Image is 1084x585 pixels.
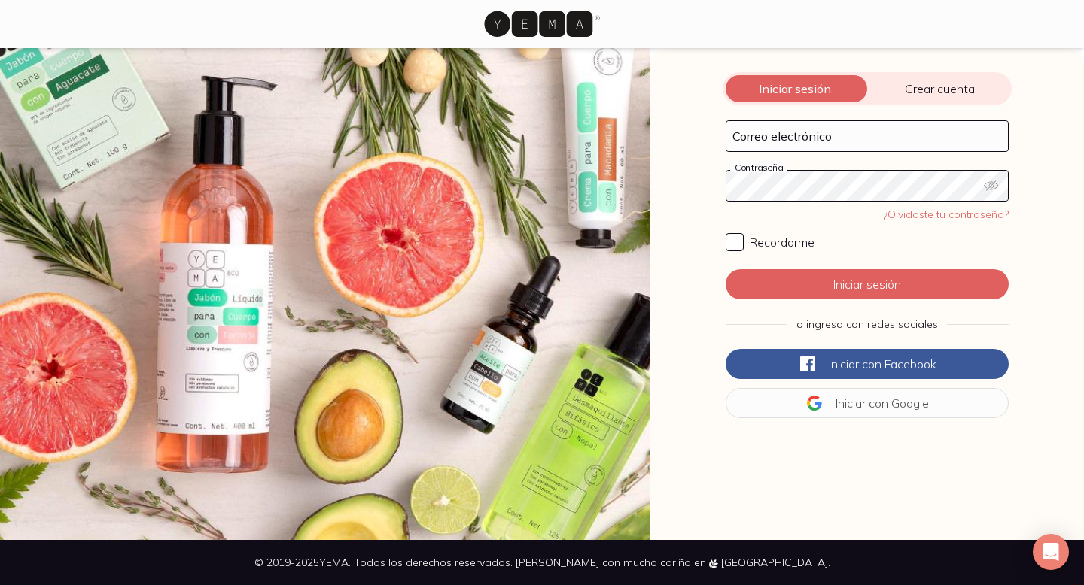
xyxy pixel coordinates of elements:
button: Iniciar conGoogle [726,388,1009,418]
span: Iniciar con [829,356,882,371]
input: Recordarme [726,233,744,251]
span: Iniciar con [836,396,888,411]
label: Contraseña [730,162,787,173]
span: Recordarme [750,235,815,250]
a: ¿Olvidaste tu contraseña? [884,208,1009,221]
span: Iniciar sesión [723,81,867,96]
button: Iniciar sesión [726,269,1009,299]
span: o ingresa con redes sociales [796,317,938,331]
span: [PERSON_NAME] con mucho cariño en [GEOGRAPHIC_DATA]. [516,556,830,569]
span: Crear cuenta [867,81,1012,96]
button: Iniciar conFacebook [726,349,1009,379]
div: Open Intercom Messenger [1033,534,1069,570]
